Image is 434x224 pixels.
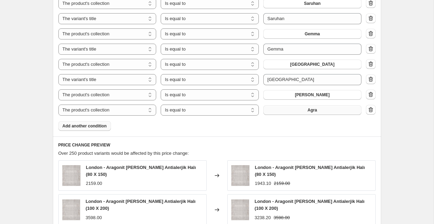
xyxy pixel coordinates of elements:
[304,1,321,6] span: Saruhan
[305,31,320,37] span: Gemma
[62,199,80,220] img: LDN001_6109Aragonit_1_80x.jpg
[58,121,111,131] button: Add another condition
[290,62,334,67] span: [GEOGRAPHIC_DATA]
[86,214,102,221] div: 3598.00
[274,214,290,221] strike: 3598.00
[263,90,361,100] button: Pena
[255,180,271,187] div: 1943.10
[58,142,376,148] h6: PRICE CHANGE PREVIEW
[86,165,196,177] span: London - Aragonit [PERSON_NAME] Antialerjik Halı (80 X 150)
[231,199,249,220] img: LDN001_6109Aragonit_1_80x.jpg
[86,199,196,211] span: London - Aragonit [PERSON_NAME] Antialerjik Halı (100 X 200)
[255,165,365,177] span: London - Aragonit [PERSON_NAME] Antialerjik Halı (80 X 150)
[58,151,189,156] span: Over 250 product variants would be affected by this price change:
[255,199,365,211] span: London - Aragonit [PERSON_NAME] Antialerjik Halı (100 X 200)
[62,165,81,186] img: LDN001_6109Aragonit_1_80x.jpg
[263,105,361,115] button: Agra
[231,165,249,186] img: LDN001_6109Aragonit_1_80x.jpg
[86,180,102,187] div: 2159.00
[295,92,330,98] span: [PERSON_NAME]
[308,107,317,113] span: Agra
[274,180,290,187] strike: 2159.00
[263,60,361,69] button: London
[255,214,271,221] div: 3238.20
[263,29,361,39] button: Gemma
[63,123,107,129] span: Add another condition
